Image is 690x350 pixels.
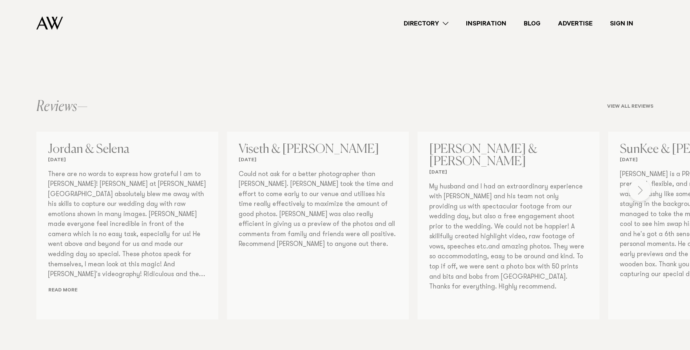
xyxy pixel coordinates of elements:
img: Auckland Weddings Logo [36,16,63,30]
a: Sign In [601,19,642,28]
a: Advertise [549,19,601,28]
a: Inspiration [457,19,515,28]
a: Directory [395,19,457,28]
a: Blog [515,19,549,28]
